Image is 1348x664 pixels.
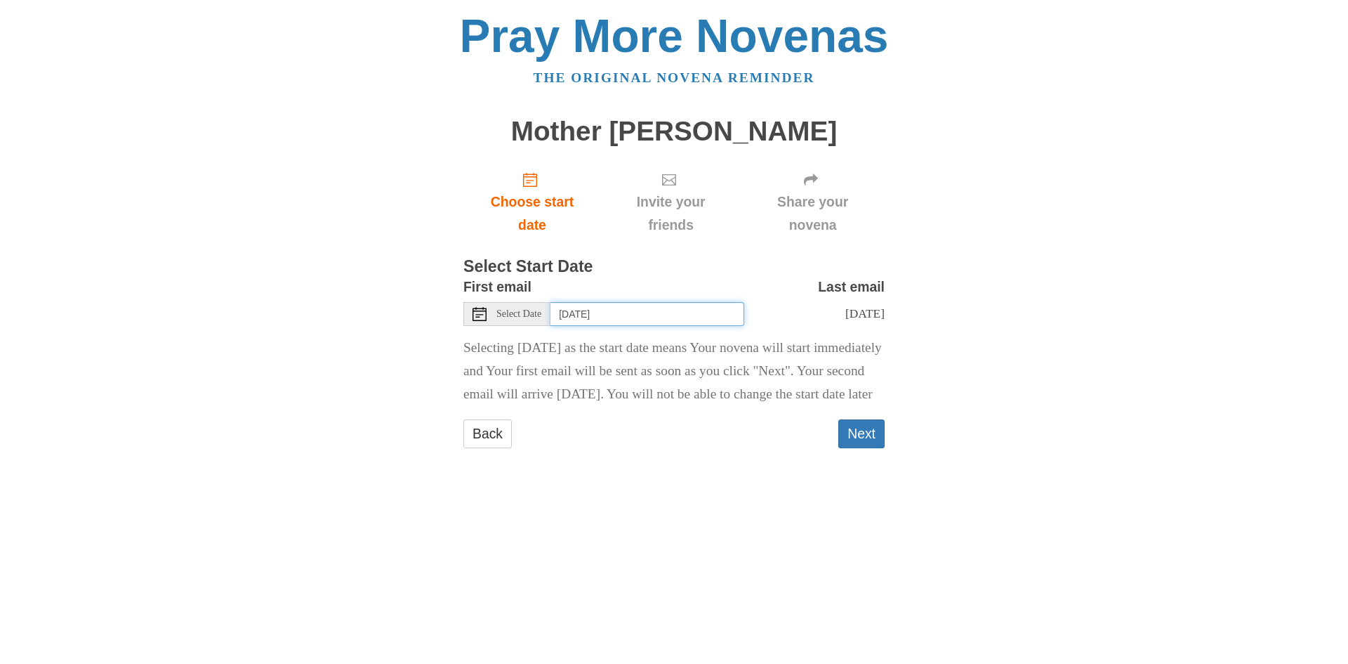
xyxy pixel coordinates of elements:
[755,190,871,237] span: Share your novena
[463,117,885,147] h1: Mother [PERSON_NAME]
[741,160,885,244] div: Click "Next" to confirm your start date first.
[601,160,741,244] div: Click "Next" to confirm your start date first.
[818,275,885,299] label: Last email
[845,306,885,320] span: [DATE]
[463,160,601,244] a: Choose start date
[463,258,885,276] h3: Select Start Date
[838,419,885,448] button: Next
[534,70,815,85] a: The original novena reminder
[550,302,744,326] input: Use the arrow keys to pick a date
[615,190,727,237] span: Invite your friends
[477,190,587,237] span: Choose start date
[463,337,885,406] p: Selecting [DATE] as the start date means Your novena will start immediately and Your first email ...
[460,10,889,62] a: Pray More Novenas
[463,275,531,299] label: First email
[463,419,512,448] a: Back
[496,309,541,319] span: Select Date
